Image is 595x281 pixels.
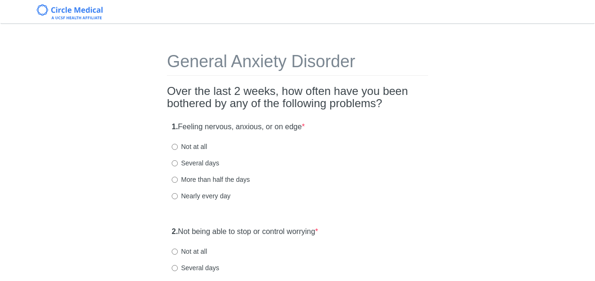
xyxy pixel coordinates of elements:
[172,123,178,131] strong: 1.
[172,263,219,273] label: Several days
[167,85,428,110] h2: Over the last 2 weeks, how often have you been bothered by any of the following problems?
[172,122,305,133] label: Feeling nervous, anxious, or on edge
[172,265,178,271] input: Several days
[172,144,178,150] input: Not at all
[172,226,318,237] label: Not being able to stop or control worrying
[172,191,230,201] label: Nearly every day
[37,4,103,19] img: Circle Medical Logo
[172,142,207,151] label: Not at all
[172,177,178,183] input: More than half the days
[172,193,178,199] input: Nearly every day
[172,247,207,256] label: Not at all
[172,175,250,184] label: More than half the days
[172,249,178,255] input: Not at all
[172,160,178,166] input: Several days
[167,52,428,76] h1: General Anxiety Disorder
[172,158,219,168] label: Several days
[172,227,178,235] strong: 2.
